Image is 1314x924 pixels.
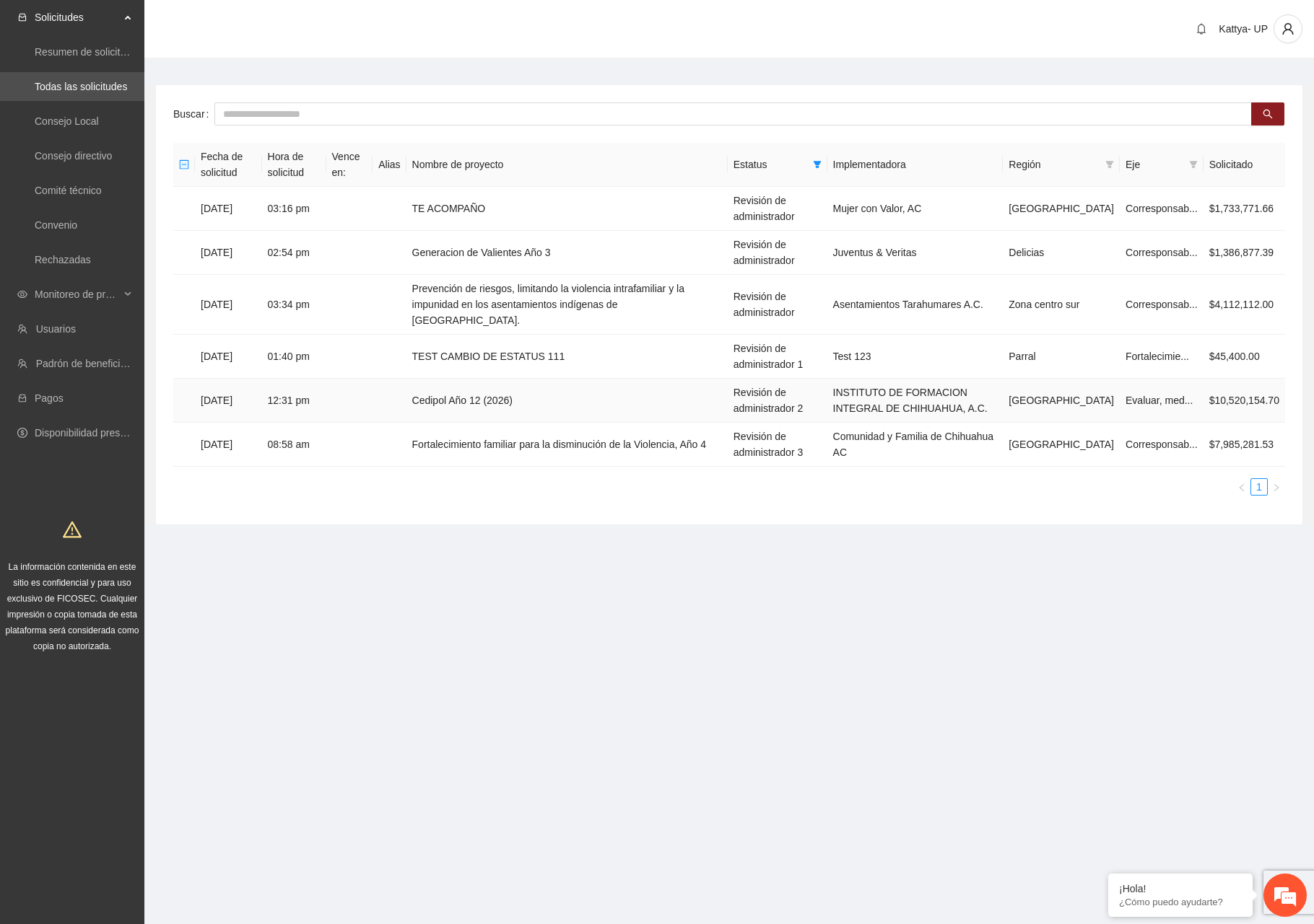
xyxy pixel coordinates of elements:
[728,423,827,467] td: Revisión de administrador 3
[35,254,91,265] a: Rechazadas
[1272,483,1281,492] span: right
[1126,157,1183,172] span: Eje
[1263,109,1273,120] span: search
[326,143,373,187] th: Vence en:
[1250,478,1268,496] li: 1
[1251,479,1267,495] a: 1
[728,335,827,379] td: Revisión de administrador 1
[1126,439,1198,450] span: Corresponsab...
[262,231,326,275] td: 02:54 pm
[17,289,27,299] span: eye
[1191,23,1212,35] span: bell
[406,275,728,335] td: Prevención de riesgos, limitando la violencia intrafamiliar y la impunidad en los asentamientos i...
[173,102,214,126] label: Buscar
[1251,102,1284,126] button: search
[734,157,807,172] span: Estatus
[1003,275,1120,335] td: Zona centro sur
[373,143,406,187] th: Alias
[1126,351,1189,362] span: Fortalecimie...
[1003,379,1120,423] td: [GEOGRAPHIC_DATA]
[35,219,77,231] a: Convenio
[406,335,728,379] td: TEST CAMBIO DE ESTATUS 111
[1126,247,1198,258] span: Corresponsab...
[1186,154,1201,175] span: filter
[262,423,326,467] td: 08:58 am
[406,423,728,467] td: Fortalecimiento familiar para la disminución de la Violencia, Año 4
[195,275,262,335] td: [DATE]
[1233,478,1250,496] button: left
[35,185,102,196] a: Comité técnico
[810,154,824,175] span: filter
[1126,395,1193,406] span: Evaluar, med...
[1105,160,1114,169] span: filter
[1233,478,1250,496] li: Previous Page
[827,423,1004,467] td: Comunidad y Familia de Chihuahua AC
[1204,187,1285,231] td: $1,733,771.66
[1119,883,1242,894] div: ¡Hola!
[1126,299,1198,310] span: Corresponsab...
[1204,275,1285,335] td: $4,112,112.00
[827,187,1004,231] td: Mujer con Valor, AC
[35,3,120,32] span: Solicitudes
[195,231,262,275] td: [DATE]
[262,187,326,231] td: 03:16 pm
[35,46,197,58] a: Resumen de solicitudes por aprobar
[1190,17,1213,40] button: bell
[35,150,112,162] a: Consejo directivo
[728,379,827,423] td: Revisión de administrador 2
[35,81,127,92] a: Todas las solicitudes
[35,427,158,439] a: Disponibilidad presupuestal
[1204,143,1285,187] th: Solicitado
[6,562,139,651] span: La información contenida en este sitio es confidencial y para uso exclusivo de FICOSEC. Cualquier...
[827,231,1004,275] td: Juventus & Veritas
[1119,897,1242,907] p: ¿Cómo puedo ayudarte?
[36,358,142,369] a: Padrón de beneficiarios
[1219,23,1268,35] span: Kattya- UP
[1102,154,1117,175] span: filter
[406,379,728,423] td: Cedipol Año 12 (2026)
[63,520,82,539] span: warning
[262,379,326,423] td: 12:31 pm
[813,160,822,169] span: filter
[1003,187,1120,231] td: [GEOGRAPHIC_DATA]
[35,392,64,404] a: Pagos
[827,335,1004,379] td: Test 123
[195,143,262,187] th: Fecha de solicitud
[179,159,189,170] span: minus-square
[17,12,27,22] span: inbox
[827,143,1004,187] th: Implementadora
[1237,483,1246,492] span: left
[1204,379,1285,423] td: $10,520,154.70
[35,115,99,127] a: Consejo Local
[1009,157,1100,172] span: Región
[262,335,326,379] td: 01:40 pm
[35,280,120,309] span: Monitoreo de proyectos
[728,275,827,335] td: Revisión de administrador
[195,335,262,379] td: [DATE]
[1003,423,1120,467] td: [GEOGRAPHIC_DATA]
[1189,160,1198,169] span: filter
[195,423,262,467] td: [DATE]
[262,275,326,335] td: 03:34 pm
[1126,203,1198,214] span: Corresponsab...
[195,379,262,423] td: [DATE]
[406,143,728,187] th: Nombre de proyecto
[1003,231,1120,275] td: Delicias
[728,187,827,231] td: Revisión de administrador
[728,231,827,275] td: Revisión de administrador
[1274,22,1302,35] span: user
[1204,231,1285,275] td: $1,386,877.39
[827,275,1004,335] td: Asentamientos Tarahumares A.C.
[36,323,76,335] a: Usuarios
[262,143,326,187] th: Hora de solicitud
[1204,423,1285,467] td: $7,985,281.53
[1204,335,1285,379] td: $45,400.00
[1268,478,1285,496] button: right
[1268,478,1285,496] li: Next Page
[827,379,1004,423] td: INSTITUTO DE FORMACION INTEGRAL DE CHIHUAHUA, A.C.
[1003,335,1120,379] td: Parral
[406,231,728,275] td: Generacion de Valientes Año 3
[195,187,262,231] td: [DATE]
[406,187,728,231] td: TE ACOMPAÑO
[1274,14,1302,43] button: user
